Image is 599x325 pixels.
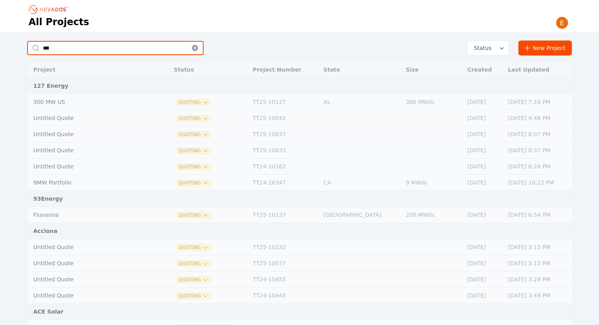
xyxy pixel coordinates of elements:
[27,159,572,175] tr: Untitled QuoteQuotingTT24-10362[DATE][DATE] 6:26 PM
[249,110,320,126] td: TT25-10042
[27,191,572,207] td: 93Energy
[464,94,504,110] td: [DATE]
[402,94,463,110] td: 300 MWdc
[177,260,210,267] button: Quoting
[249,175,320,191] td: TT24-10347
[556,17,568,29] img: Emily Walker
[402,62,463,78] th: Size
[27,78,572,94] td: 127 Energy
[504,62,572,78] th: Last Updated
[504,207,572,223] td: [DATE] 6:54 PM
[27,175,150,191] td: 9MW Portfolio
[504,175,572,191] td: [DATE] 10:22 PM
[249,271,320,288] td: TT24-10455
[249,159,320,175] td: TT24-10362
[27,159,150,175] td: Untitled Quote
[29,16,89,28] h1: All Projects
[319,175,402,191] td: CA
[27,239,150,255] td: Untitled Quote
[27,110,150,126] td: Untitled Quote
[464,271,504,288] td: [DATE]
[177,212,210,218] button: Quoting
[27,255,150,271] td: Untitled Quote
[249,288,320,304] td: TT24-10445
[177,277,210,283] button: Quoting
[504,126,572,142] td: [DATE] 8:07 PM
[177,293,210,299] button: Quoting
[249,62,320,78] th: Project Number
[27,126,150,142] td: Untitled Quote
[27,62,150,78] th: Project
[464,142,504,159] td: [DATE]
[27,255,572,271] tr: Untitled QuoteQuotingTT25-10077[DATE][DATE] 5:15 PM
[170,62,249,78] th: Status
[504,94,572,110] td: [DATE] 7:10 PM
[27,110,572,126] tr: Untitled QuoteQuotingTT25-10042[DATE][DATE] 4:48 PM
[27,271,572,288] tr: Untitled QuoteQuotingTT24-10455[DATE][DATE] 3:29 PM
[464,207,504,223] td: [DATE]
[504,239,572,255] td: [DATE] 3:15 PM
[249,94,320,110] td: TT25-10127
[249,126,320,142] td: TT25-10037
[504,110,572,126] td: [DATE] 4:48 PM
[504,142,572,159] td: [DATE] 8:37 PM
[249,142,320,159] td: TT25-10033
[177,148,210,154] button: Quoting
[177,99,210,105] button: Quoting
[464,175,504,191] td: [DATE]
[27,142,572,159] tr: Untitled QuoteQuotingTT25-10033[DATE][DATE] 8:37 PM
[319,62,402,78] th: State
[27,142,150,159] td: Untitled Quote
[177,180,210,186] button: Quoting
[249,207,320,223] td: TT25-10137
[27,207,150,223] td: Fluvanna
[464,62,504,78] th: Created
[177,115,210,122] button: Quoting
[464,126,504,142] td: [DATE]
[27,94,572,110] tr: 300 MW USQuotingTT25-10127AL300 MWdc[DATE][DATE] 7:10 PM
[319,207,402,223] td: [GEOGRAPHIC_DATA]
[402,207,463,223] td: 200 MWdc
[27,223,572,239] td: Acciona
[504,271,572,288] td: [DATE] 3:29 PM
[177,244,210,251] button: Quoting
[27,304,572,320] td: ACE Solar
[504,288,572,304] td: [DATE] 3:49 PM
[27,288,150,304] td: Untitled Quote
[29,3,70,16] nav: Breadcrumb
[464,239,504,255] td: [DATE]
[464,255,504,271] td: [DATE]
[249,239,320,255] td: TT25-10232
[464,159,504,175] td: [DATE]
[177,131,210,138] button: Quoting
[504,159,572,175] td: [DATE] 6:26 PM
[27,207,572,223] tr: FluvannaQuotingTT25-10137[GEOGRAPHIC_DATA]200 MWdc[DATE][DATE] 6:54 PM
[504,255,572,271] td: [DATE] 5:15 PM
[27,239,572,255] tr: Untitled QuoteQuotingTT25-10232[DATE][DATE] 3:15 PM
[464,110,504,126] td: [DATE]
[27,94,150,110] td: 300 MW US
[177,164,210,170] button: Quoting
[319,94,402,110] td: AL
[467,41,509,55] button: Status
[464,288,504,304] td: [DATE]
[471,44,491,52] span: Status
[27,288,572,304] tr: Untitled QuoteQuotingTT24-10445[DATE][DATE] 3:49 PM
[402,175,463,191] td: 9 MWdc
[249,255,320,271] td: TT25-10077
[518,41,572,55] a: New Project
[27,175,572,191] tr: 9MW PortfolioQuotingTT24-10347CA9 MWdc[DATE][DATE] 10:22 PM
[27,126,572,142] tr: Untitled QuoteQuotingTT25-10037[DATE][DATE] 8:07 PM
[27,271,150,288] td: Untitled Quote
